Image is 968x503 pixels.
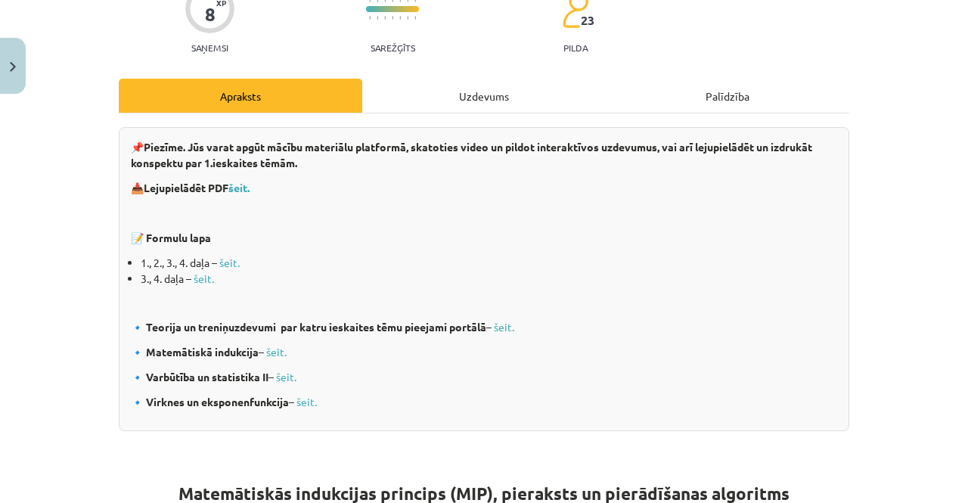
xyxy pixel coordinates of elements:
div: Palīdzība [606,79,849,113]
a: šeit. [194,272,214,285]
a: šeit. [266,345,287,359]
b: 🔹 Teorija un treniņuzdevumi par katru ieskaites tēmu pieejami portālā [131,320,486,334]
img: icon-short-line-57e1e144782c952c97e751825c79c345078a6d821885a25fce030b3d8c18986b.svg [384,16,386,20]
p: 📥 [131,180,837,196]
p: – [131,344,837,360]
li: 3., 4. daļa – [141,271,837,287]
a: šeit. [228,181,250,194]
a: šeit. [276,370,296,383]
img: icon-short-line-57e1e144782c952c97e751825c79c345078a6d821885a25fce030b3d8c18986b.svg [369,16,371,20]
b: 🔹 Matemātiskā indukcija [131,345,259,359]
img: icon-short-line-57e1e144782c952c97e751825c79c345078a6d821885a25fce030b3d8c18986b.svg [407,16,408,20]
p: – [131,369,837,385]
a: šeit. [219,256,240,269]
a: šeit. [296,395,317,408]
b: 📝 Formulu lapa [131,231,211,244]
b: 🔹 Virknes un eksponenfunkcija [131,395,289,408]
img: icon-short-line-57e1e144782c952c97e751825c79c345078a6d821885a25fce030b3d8c18986b.svg [392,16,393,20]
p: 📌 [131,139,837,171]
img: icon-short-line-57e1e144782c952c97e751825c79c345078a6d821885a25fce030b3d8c18986b.svg [399,16,401,20]
a: šeit. [494,320,514,334]
div: Uzdevums [362,79,606,113]
div: Apraksts [119,79,362,113]
b: Lejupielādēt PDF [144,181,228,194]
span: 23 [581,14,594,27]
img: icon-short-line-57e1e144782c952c97e751825c79c345078a6d821885a25fce030b3d8c18986b.svg [414,16,416,20]
p: Sarežģīts [371,42,415,53]
p: – [131,319,837,335]
div: 8 [205,4,216,25]
li: 1., 2., 3., 4. daļa – [141,255,837,271]
p: Saņemsi [185,42,234,53]
p: pilda [563,42,588,53]
p: – [131,394,837,410]
img: icon-close-lesson-0947bae3869378f0d4975bcd49f059093ad1ed9edebbc8119c70593378902aed.svg [10,62,16,72]
b: Piezīme. Jūs varat apgūt mācību materiālu platformā, skatoties video un pildot interaktīvos uzdev... [131,140,812,169]
b: 🔹 Varbūtība un statistika II [131,370,268,383]
img: icon-short-line-57e1e144782c952c97e751825c79c345078a6d821885a25fce030b3d8c18986b.svg [377,16,378,20]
